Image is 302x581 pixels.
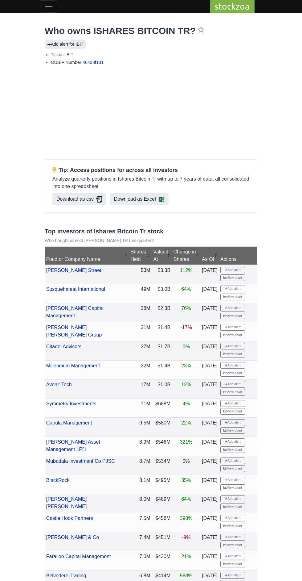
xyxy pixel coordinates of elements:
[51,52,257,58] li: Ticker: IBIT
[202,256,217,263] div: As Of
[200,284,219,303] td: [DATE]
[200,341,219,361] td: [DATE]
[40,0,57,13] button: Toggle navigation
[46,256,128,263] div: Fund or Company Name
[45,25,257,36] h1: Who owns ISHARES BITCOIN TR?
[220,313,245,320] a: View chart
[46,420,92,425] a: Capula Management
[200,494,219,513] td: [DATE]
[46,363,100,368] a: Millennium Management
[220,534,245,541] button: Add alert
[52,193,106,205] a: Download as csv
[152,247,172,265] th: Valued At: No sort applied, activate to apply an ascending sort
[46,382,72,387] a: Avenir Tech
[96,196,102,203] img: Download consolidated filings csv
[152,418,172,437] td: $580M
[152,513,172,532] td: $456M
[129,360,152,379] td: 22M
[152,303,172,322] td: $2.3B
[200,437,219,456] td: [DATE]
[220,332,245,339] a: View chart
[129,341,152,361] td: 27M
[45,70,257,157] iframe: Advertisement
[45,40,86,49] button: Add alert for IBIT
[219,247,257,265] th: Actions: No sort applied, sorting is disabled
[152,532,172,551] td: $451M
[46,401,96,406] a: Symmetry Investments
[129,513,152,532] td: 7.5M
[220,370,245,377] a: View chart
[129,494,152,513] td: 8.0M
[45,238,257,243] p: Who bought or sold [PERSON_NAME] TR this quarter?
[200,247,219,265] th: As Of: No sort applied, activate to apply an ascending sort
[158,196,165,203] img: Download consolidated filings xlsx
[220,458,245,464] button: Add alert
[220,438,245,445] button: Add alert
[220,523,245,529] a: View chart
[180,325,192,330] span: -17%
[200,303,219,322] td: [DATE]
[129,379,152,399] td: 17M
[220,572,245,579] button: Add alert
[181,554,191,559] span: 21%
[200,379,219,399] td: [DATE]
[200,360,219,379] td: [DATE]
[129,418,152,437] td: 9.5M
[152,341,172,361] td: $1.7B
[46,458,115,464] a: Mubadala Investment Co PJSC
[172,247,200,265] th: Change in Shares: No sort applied, activate to apply an ascending sort
[220,324,245,331] button: Add alert
[181,478,191,483] span: 35%
[52,175,250,190] p: Analyze quarterly positions in Ishares Bitcoin Tr with up to 7 years of data, all consolidated in...
[152,437,172,456] td: $546M
[220,351,245,357] a: View chart
[51,59,257,65] li: CUSIP Number:
[130,248,150,263] div: Shares Held
[129,532,152,551] td: 7.4M
[220,419,245,426] button: Add alert
[152,551,172,570] td: $430M
[200,399,219,418] td: [DATE]
[200,265,219,284] td: [DATE]
[220,400,245,407] button: Add alert
[220,553,245,560] button: Add alert
[129,265,152,284] td: 53M
[46,516,93,521] a: Castle Hook Partners
[182,535,190,540] span: -9%
[220,446,245,453] a: View chart
[152,456,172,475] td: $534M
[46,306,104,318] a: [PERSON_NAME] Capital Management
[220,305,245,311] button: Add alert
[180,573,193,578] span: 588%
[200,513,219,532] td: [DATE]
[152,475,172,494] td: $495M
[83,60,104,65] a: 46438f101
[129,456,152,475] td: 8.7M
[183,401,190,406] span: 4%
[220,484,245,491] a: View chart
[129,551,152,570] td: 7.0M
[46,268,101,273] a: [PERSON_NAME] Street
[200,322,219,341] td: [DATE]
[152,322,172,341] td: $1.4B
[129,247,152,265] th: Shares Held: No sort applied, activate to apply an ascending sort
[110,193,169,205] a: Download as Excel
[46,344,82,349] a: Citadel Advisors
[181,420,191,425] span: 22%
[180,439,193,445] span: 321%
[46,286,105,292] a: Susquehanna International
[181,363,191,368] span: 23%
[152,284,172,303] td: $3.0B
[183,344,190,349] span: 6%
[152,399,172,418] td: $688M
[220,542,245,549] a: View chart
[181,286,191,292] span: 64%
[129,322,152,341] td: 31M
[129,284,152,303] td: 49M
[220,256,256,263] div: Actions
[153,248,171,263] div: Valued At
[220,294,245,300] a: View chart
[200,456,219,475] td: [DATE]
[129,475,152,494] td: 8.1M
[220,477,245,483] button: Add alert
